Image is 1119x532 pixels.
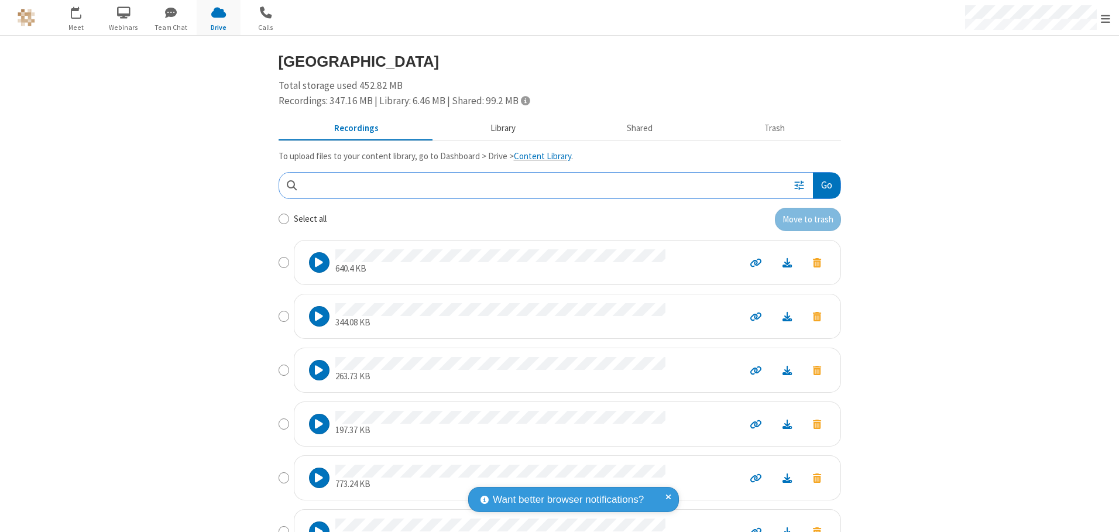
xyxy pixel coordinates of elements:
[775,208,841,231] button: Move to trash
[335,424,665,437] p: 197.37 KB
[279,94,841,109] div: Recordings: 347.16 MB | Library: 6.46 MB | Shared: 99.2 MB
[772,363,802,377] a: Download file
[335,316,665,330] p: 344.08 KB
[772,310,802,323] a: Download file
[54,22,98,33] span: Meet
[772,471,802,485] a: Download file
[279,118,435,140] button: Recorded meetings
[813,173,840,199] button: Go
[294,212,327,226] label: Select all
[493,492,644,507] span: Want better browser notifications?
[279,78,841,108] div: Total storage used 452.82 MB
[521,95,530,105] span: Totals displayed include files that have been moved to the trash.
[772,256,802,269] a: Download file
[335,478,665,491] p: 773.24 KB
[279,150,841,163] p: To upload files to your content library, go to Dashboard > Drive > .
[335,370,665,383] p: 263.73 KB
[335,262,665,276] p: 640.4 KB
[79,6,87,15] div: 1
[197,22,241,33] span: Drive
[802,416,832,432] button: Move to trash
[802,308,832,324] button: Move to trash
[244,22,288,33] span: Calls
[149,22,193,33] span: Team Chat
[514,150,571,162] a: Content Library
[279,53,841,70] h3: [GEOGRAPHIC_DATA]
[772,417,802,431] a: Download file
[18,9,35,26] img: QA Selenium DO NOT DELETE OR CHANGE
[434,118,571,140] button: Content library
[802,470,832,486] button: Move to trash
[709,118,841,140] button: Trash
[802,255,832,270] button: Move to trash
[102,22,146,33] span: Webinars
[802,362,832,378] button: Move to trash
[571,118,709,140] button: Shared during meetings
